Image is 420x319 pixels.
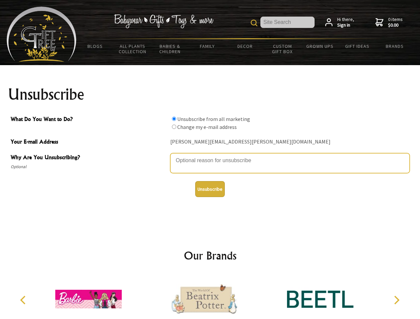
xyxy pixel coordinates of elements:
[8,86,412,102] h1: Unsubscribe
[301,39,339,53] a: Grown Ups
[170,137,410,147] div: [PERSON_NAME][EMAIL_ADDRESS][PERSON_NAME][DOMAIN_NAME]
[337,17,354,28] span: Hi there,
[172,117,176,121] input: What Do You Want to Do?
[260,17,315,28] input: Site Search
[388,16,403,28] span: 0 items
[325,17,354,28] a: Hi there,Sign in
[376,39,414,53] a: Brands
[389,293,404,307] button: Next
[189,39,226,53] a: Family
[339,39,376,53] a: Gift Ideas
[170,153,410,173] textarea: Why Are You Unsubscribing?
[17,293,31,307] button: Previous
[177,116,250,122] label: Unsubscribe from all marketing
[11,115,167,125] span: What Do You Want to Do?
[11,153,167,163] span: Why Are You Unsubscribing?
[195,181,225,197] button: Unsubscribe
[226,39,264,53] a: Decor
[151,39,189,58] a: Babies & Children
[76,39,114,53] a: BLOGS
[11,163,167,171] span: Optional
[177,124,237,130] label: Change my e-mail address
[251,20,257,26] img: product search
[388,22,403,28] strong: $0.00
[11,138,167,147] span: Your E-mail Address
[172,125,176,129] input: What Do You Want to Do?
[7,7,76,62] img: Babyware - Gifts - Toys and more...
[337,22,354,28] strong: Sign in
[114,39,152,58] a: All Plants Collection
[13,248,407,264] h2: Our Brands
[375,17,403,28] a: 0 items$0.00
[114,14,213,28] img: Babywear - Gifts - Toys & more
[264,39,301,58] a: Custom Gift Box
